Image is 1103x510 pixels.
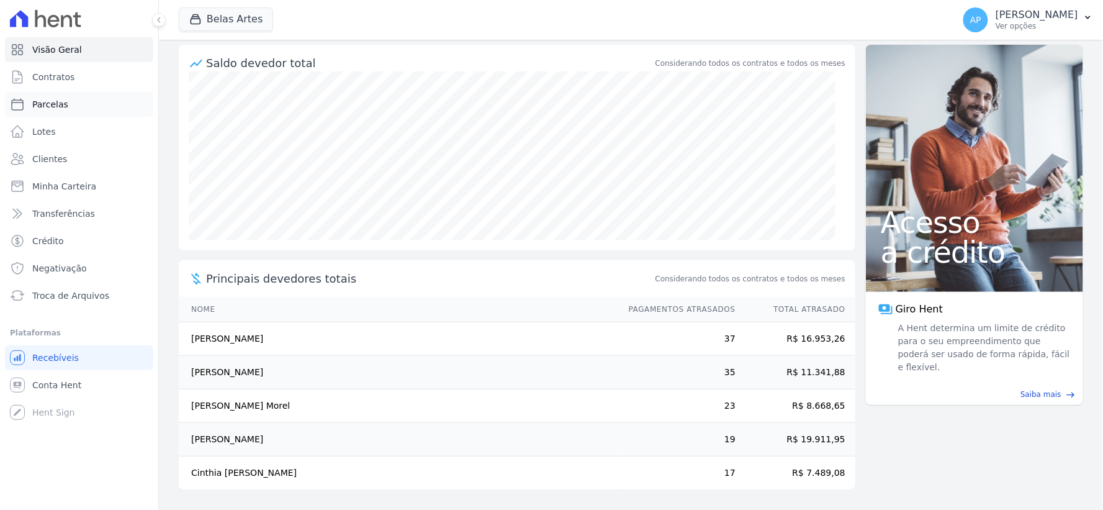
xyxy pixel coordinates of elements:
[970,16,981,24] span: AP
[5,345,153,370] a: Recebíveis
[10,326,148,340] div: Plataformas
[1020,389,1061,400] span: Saiba mais
[617,423,736,457] td: 19
[996,9,1078,21] p: [PERSON_NAME]
[655,58,845,69] div: Considerando todos os contratos e todos os meses
[32,207,95,220] span: Transferências
[206,270,653,287] span: Principais devedores totais
[179,7,273,31] button: Belas Artes
[896,302,943,317] span: Giro Hent
[32,379,81,391] span: Conta Hent
[617,457,736,490] td: 17
[896,322,1071,374] span: A Hent determina um limite de crédito para o seu empreendimento que poderá ser usado de forma ráp...
[953,2,1103,37] button: AP [PERSON_NAME] Ver opções
[736,423,855,457] td: R$ 19.911,95
[5,65,153,89] a: Contratos
[736,322,855,356] td: R$ 16.953,26
[179,423,617,457] td: [PERSON_NAME]
[32,262,87,275] span: Negativação
[617,297,736,322] th: Pagamentos Atrasados
[179,356,617,389] td: [PERSON_NAME]
[32,352,79,364] span: Recebíveis
[873,389,1076,400] a: Saiba mais east
[179,389,617,423] td: [PERSON_NAME] Morel
[32,43,82,56] span: Visão Geral
[5,256,153,281] a: Negativação
[736,297,855,322] th: Total Atrasado
[5,92,153,117] a: Parcelas
[5,147,153,171] a: Clientes
[996,21,1078,31] p: Ver opções
[32,235,64,247] span: Crédito
[617,322,736,356] td: 37
[1066,390,1076,399] span: east
[5,229,153,253] a: Crédito
[206,55,653,71] div: Saldo devedor total
[32,289,109,302] span: Troca de Arquivos
[5,283,153,308] a: Troca de Arquivos
[617,389,736,423] td: 23
[736,389,855,423] td: R$ 8.668,65
[881,237,1068,267] span: a crédito
[179,322,617,356] td: [PERSON_NAME]
[655,273,845,285] span: Considerando todos os contratos e todos os meses
[179,457,617,490] td: Cinthia [PERSON_NAME]
[617,356,736,389] td: 35
[5,174,153,199] a: Minha Carteira
[32,180,96,193] span: Minha Carteira
[736,356,855,389] td: R$ 11.341,88
[32,98,68,111] span: Parcelas
[881,207,1068,237] span: Acesso
[736,457,855,490] td: R$ 7.489,08
[5,37,153,62] a: Visão Geral
[5,119,153,144] a: Lotes
[32,153,67,165] span: Clientes
[179,297,617,322] th: Nome
[32,125,56,138] span: Lotes
[5,201,153,226] a: Transferências
[5,373,153,398] a: Conta Hent
[32,71,74,83] span: Contratos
